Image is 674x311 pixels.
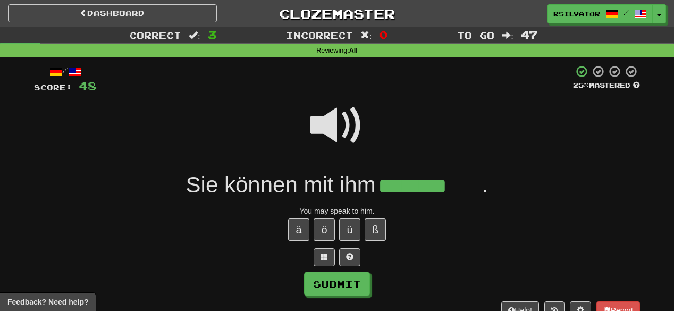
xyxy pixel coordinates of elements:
[365,218,386,241] button: ß
[502,31,513,40] span: :
[360,31,372,40] span: :
[8,4,217,22] a: Dashboard
[349,47,358,54] strong: All
[7,297,88,307] span: Open feedback widget
[573,81,640,90] div: Mastered
[286,30,353,40] span: Incorrect
[189,31,200,40] span: :
[304,272,370,296] button: Submit
[208,28,217,41] span: 3
[379,28,388,41] span: 0
[79,79,97,93] span: 48
[553,9,600,19] span: rsilvator
[288,218,309,241] button: ä
[34,206,640,216] div: You may speak to him.
[314,248,335,266] button: Switch sentence to multiple choice alt+p
[34,65,97,78] div: /
[339,218,360,241] button: ü
[573,81,589,89] span: 25 %
[339,248,360,266] button: Single letter hint - you only get 1 per sentence and score half the points! alt+h
[129,30,181,40] span: Correct
[186,172,376,197] span: Sie können mit ihm
[482,172,488,197] span: .
[233,4,442,23] a: Clozemaster
[314,218,335,241] button: ö
[521,28,538,41] span: 47
[624,9,629,16] span: /
[34,83,72,92] span: Score:
[547,4,653,23] a: rsilvator /
[457,30,494,40] span: To go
